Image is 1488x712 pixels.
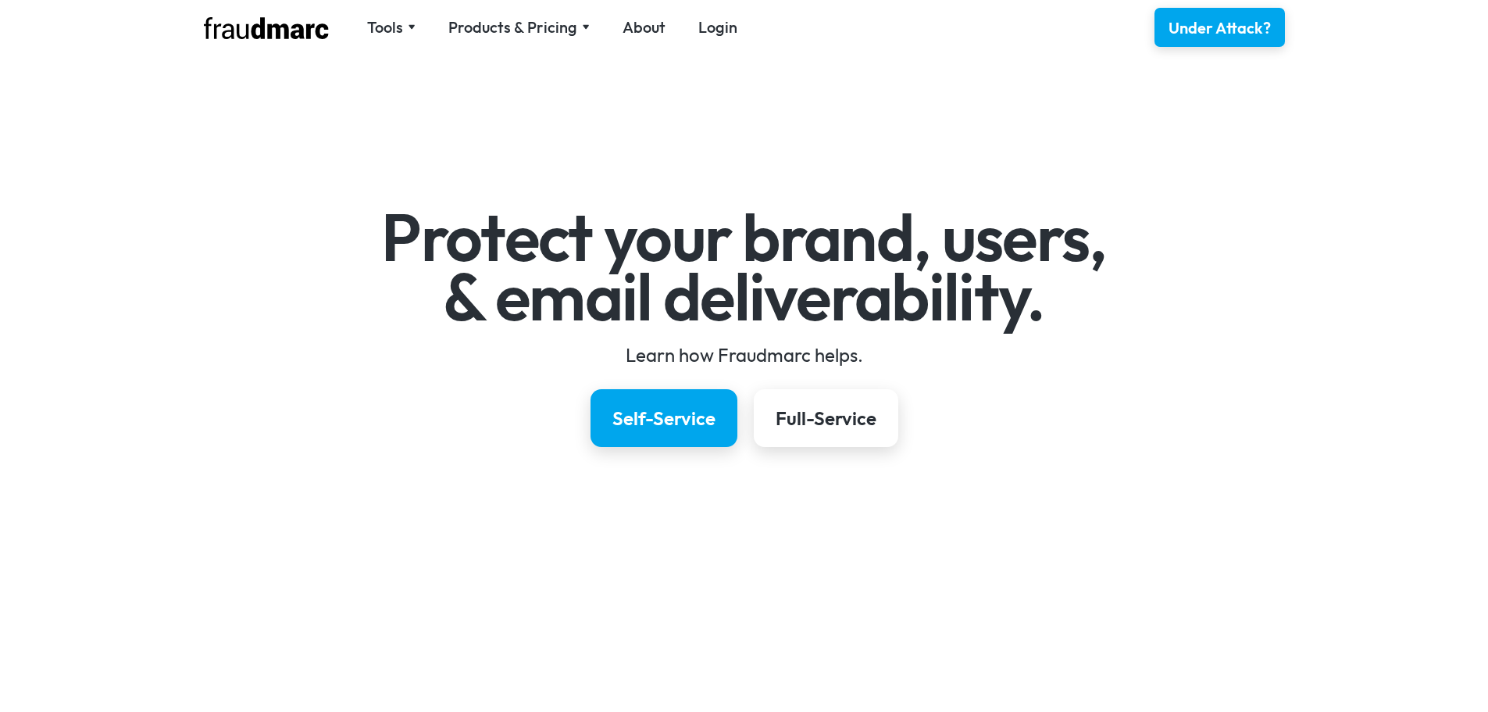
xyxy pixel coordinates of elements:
[367,16,416,38] div: Tools
[448,16,590,38] div: Products & Pricing
[754,389,898,447] a: Full-Service
[291,208,1197,326] h1: Protect your brand, users, & email deliverability.
[776,406,876,431] div: Full-Service
[367,16,403,38] div: Tools
[591,389,737,447] a: Self-Service
[612,406,715,431] div: Self-Service
[623,16,665,38] a: About
[448,16,577,38] div: Products & Pricing
[1169,17,1271,39] div: Under Attack?
[1154,8,1285,47] a: Under Attack?
[291,342,1197,367] div: Learn how Fraudmarc helps.
[698,16,737,38] a: Login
